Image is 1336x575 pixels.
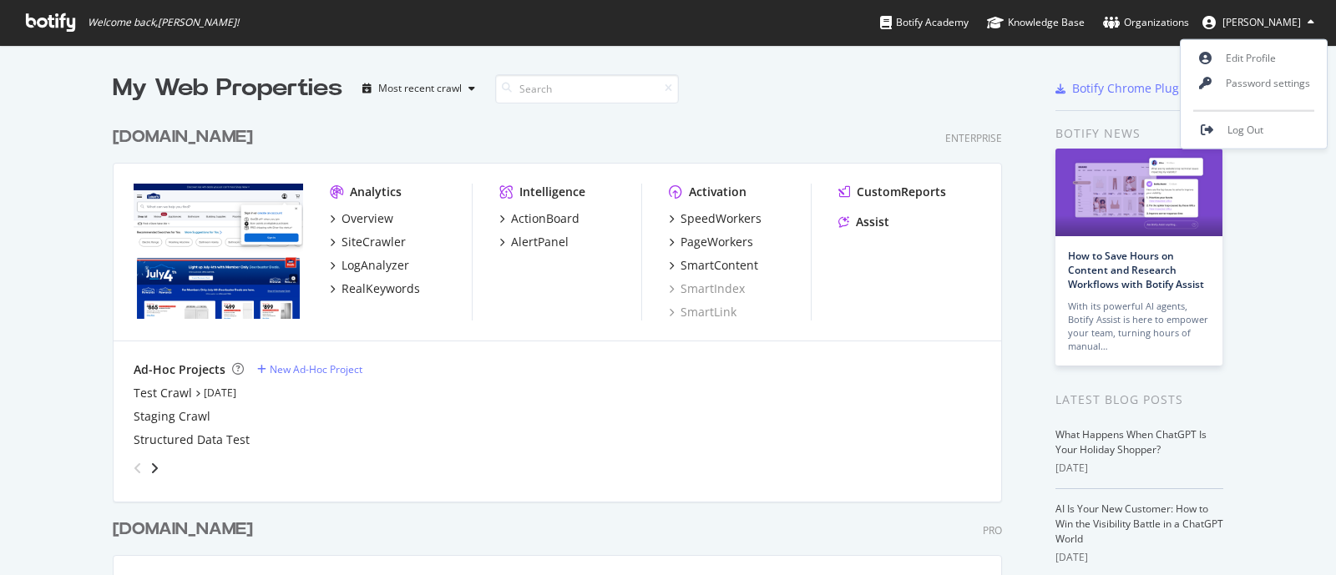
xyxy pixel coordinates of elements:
div: [DOMAIN_NAME] [113,125,253,149]
a: Overview [330,210,393,227]
span: Welcome back, [PERSON_NAME] ! [88,16,239,29]
div: Intelligence [519,184,585,200]
div: Overview [342,210,393,227]
div: Ad-Hoc Projects [134,361,225,378]
a: SpeedWorkers [669,210,762,227]
img: How to Save Hours on Content and Research Workflows with Botify Assist [1055,149,1222,236]
span: Sulagna Chakraborty [1222,15,1301,29]
div: Botify news [1055,124,1223,143]
span: Log Out [1227,123,1263,137]
div: Pro [983,523,1002,537]
div: Knowledge Base [987,14,1085,31]
div: angle-right [149,460,160,477]
a: Log Out [1181,118,1327,143]
div: Most recent crawl [378,83,462,93]
a: [DATE] [204,386,236,400]
img: www.lowes.com [134,184,303,319]
div: New Ad-Hoc Project [270,362,362,376]
div: [DOMAIN_NAME] [113,517,253,542]
div: PageWorkers [681,234,753,250]
div: SpeedWorkers [681,210,762,227]
button: Most recent crawl [356,75,482,102]
div: LogAnalyzer [342,257,409,274]
a: Structured Data Test [134,431,250,448]
a: [DOMAIN_NAME] [113,125,260,149]
div: With its powerful AI agents, Botify Assist is here to empower your team, turning hours of manual… [1068,300,1210,353]
a: How to Save Hours on Content and Research Workflows with Botify Assist [1068,249,1204,291]
div: SmartContent [681,257,758,274]
div: Organizations [1103,14,1189,31]
a: AlertPanel [499,234,569,250]
div: Botify Chrome Plugin [1072,80,1190,97]
button: [PERSON_NAME] [1189,9,1328,36]
a: SmartIndex [669,280,745,297]
a: What Happens When ChatGPT Is Your Holiday Shopper? [1055,427,1207,456]
a: LogAnalyzer [330,257,409,274]
div: Activation [689,184,746,200]
a: Test Crawl [134,385,192,401]
a: Botify Chrome Plugin [1055,80,1190,97]
a: PageWorkers [669,234,753,250]
a: SmartContent [669,257,758,274]
a: RealKeywords [330,280,420,297]
div: [DATE] [1055,550,1223,565]
input: Search [495,74,679,103]
div: SiteCrawler [342,234,406,250]
a: Staging Crawl [134,408,210,425]
a: AI Is Your New Customer: How to Win the Visibility Battle in a ChatGPT World [1055,502,1223,546]
div: Analytics [350,184,402,200]
div: CustomReports [857,184,946,200]
div: RealKeywords [342,280,420,297]
a: ActionBoard [499,210,579,227]
div: ActionBoard [511,210,579,227]
a: CustomReports [838,184,946,200]
a: [DOMAIN_NAME] [113,517,260,542]
div: My Web Properties [113,72,342,105]
div: Botify Academy [880,14,969,31]
div: AlertPanel [511,234,569,250]
div: Assist [856,214,889,230]
div: Latest Blog Posts [1055,391,1223,409]
a: Assist [838,214,889,230]
a: New Ad-Hoc Project [257,362,362,376]
a: Password settings [1181,71,1327,96]
div: [DATE] [1055,461,1223,476]
div: Enterprise [945,131,1002,145]
div: angle-left [127,455,149,482]
a: SiteCrawler [330,234,406,250]
a: SmartLink [669,304,736,320]
a: Edit Profile [1181,46,1327,71]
